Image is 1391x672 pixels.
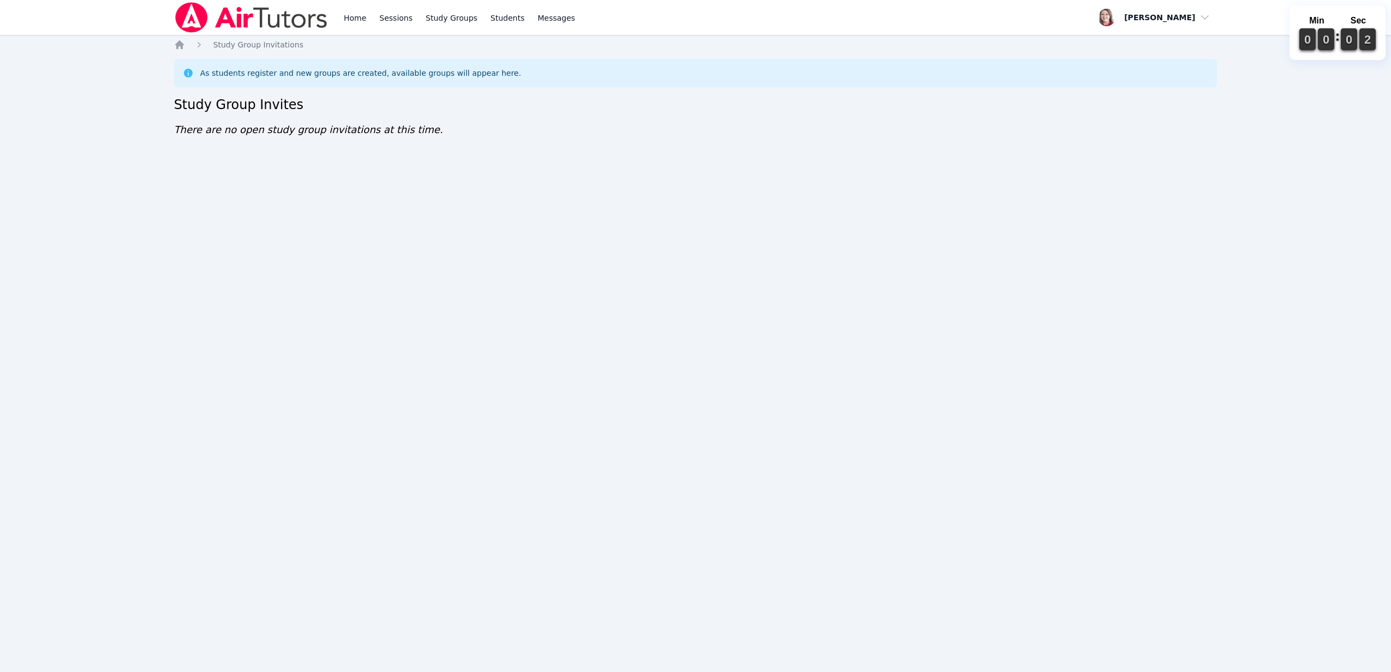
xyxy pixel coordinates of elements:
span: Messages [538,13,575,23]
a: Study Group Invitations [213,39,303,50]
h2: Study Group Invites [174,96,1217,113]
span: Study Group Invitations [213,40,303,49]
img: Air Tutors [174,2,329,33]
div: As students register and new groups are created, available groups will appear here. [200,68,521,79]
span: There are no open study group invitations at this time. [174,124,443,135]
nav: Breadcrumb [174,39,1217,50]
